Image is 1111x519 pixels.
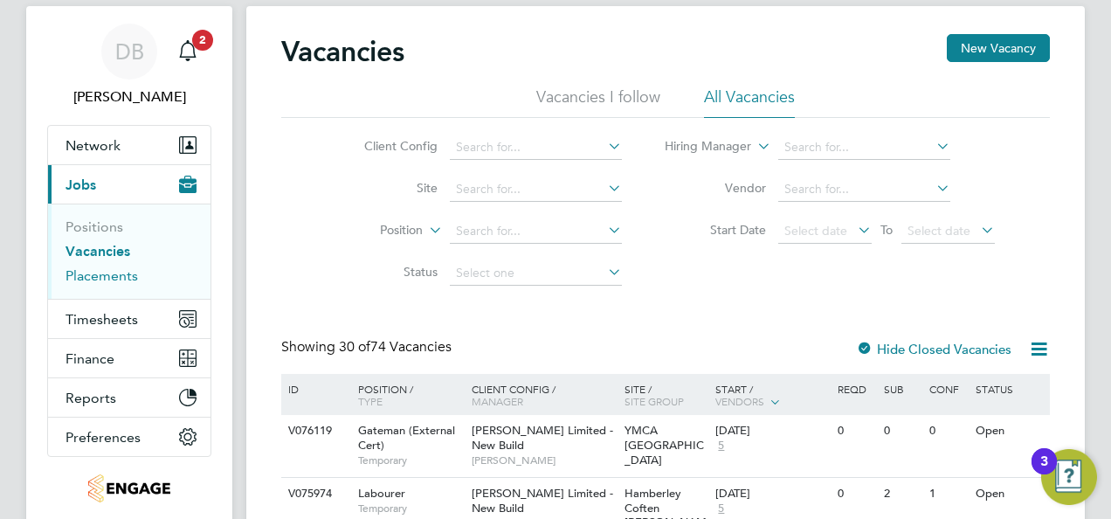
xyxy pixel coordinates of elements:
span: Temporary [358,453,463,467]
span: Select date [907,223,970,239]
div: V076119 [284,415,345,447]
label: Client Config [337,138,438,154]
button: New Vacancy [947,34,1050,62]
a: Positions [66,218,123,235]
a: Placements [66,267,138,284]
span: [PERSON_NAME] [472,453,616,467]
span: [PERSON_NAME] Limited - New Build [472,423,613,453]
input: Search for... [450,177,622,202]
img: thornbaker-logo-retina.png [88,474,169,502]
div: Open [971,478,1047,510]
span: Manager [472,394,523,408]
div: ID [284,374,345,404]
div: 0 [833,478,879,510]
span: Temporary [358,502,463,516]
span: Site Group [625,394,684,408]
div: 2 [880,478,925,510]
div: [DATE] [715,424,829,439]
span: YMCA [GEOGRAPHIC_DATA] [625,423,704,467]
div: Site / [620,374,712,416]
div: Conf [925,374,970,404]
div: 3 [1040,461,1048,484]
span: 30 of [339,338,370,356]
span: 5 [715,439,727,453]
span: [PERSON_NAME] Limited - New Build [472,486,613,516]
span: Labourer [358,486,405,501]
div: 0 [925,415,970,447]
input: Search for... [778,177,950,202]
span: Network [66,137,121,154]
label: Status [337,264,438,280]
span: Timesheets [66,311,138,328]
span: Gateman (External Cert) [358,423,455,453]
button: Preferences [48,418,210,456]
label: Start Date [666,222,766,238]
span: Daniel Bassett [47,86,211,107]
a: Go to home page [47,474,211,502]
label: Site [337,180,438,196]
li: Vacancies I follow [536,86,660,118]
span: Type [358,394,383,408]
div: Position / [345,374,467,416]
div: Sub [880,374,925,404]
a: 2 [170,24,205,80]
input: Search for... [778,135,950,160]
span: Vendors [715,394,764,408]
button: Timesheets [48,300,210,338]
label: Position [322,222,423,239]
span: Jobs [66,176,96,193]
div: 0 [880,415,925,447]
span: To [875,218,898,241]
button: Reports [48,378,210,417]
li: All Vacancies [704,86,795,118]
h2: Vacancies [281,34,404,69]
input: Search for... [450,135,622,160]
div: 1 [925,478,970,510]
div: Start / [711,374,833,418]
div: Status [971,374,1047,404]
label: Vendor [666,180,766,196]
span: 2 [192,30,213,51]
a: DB[PERSON_NAME] [47,24,211,107]
span: Reports [66,390,116,406]
label: Hiring Manager [651,138,751,156]
div: Reqd [833,374,879,404]
label: Hide Closed Vacancies [856,341,1011,357]
button: Finance [48,339,210,377]
span: 74 Vacancies [339,338,452,356]
div: Open [971,415,1047,447]
span: Finance [66,350,114,367]
span: Preferences [66,429,141,446]
span: Select date [784,223,847,239]
div: Showing [281,338,455,356]
span: DB [115,40,144,63]
a: Vacancies [66,243,130,259]
input: Search for... [450,219,622,244]
input: Select one [450,261,622,286]
button: Jobs [48,165,210,204]
span: 5 [715,502,727,516]
div: Jobs [48,204,210,299]
div: Client Config / [467,374,620,416]
button: Open Resource Center, 3 new notifications [1041,449,1097,505]
div: [DATE] [715,487,829,502]
button: Network [48,126,210,164]
div: 0 [833,415,879,447]
div: V075974 [284,478,345,510]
